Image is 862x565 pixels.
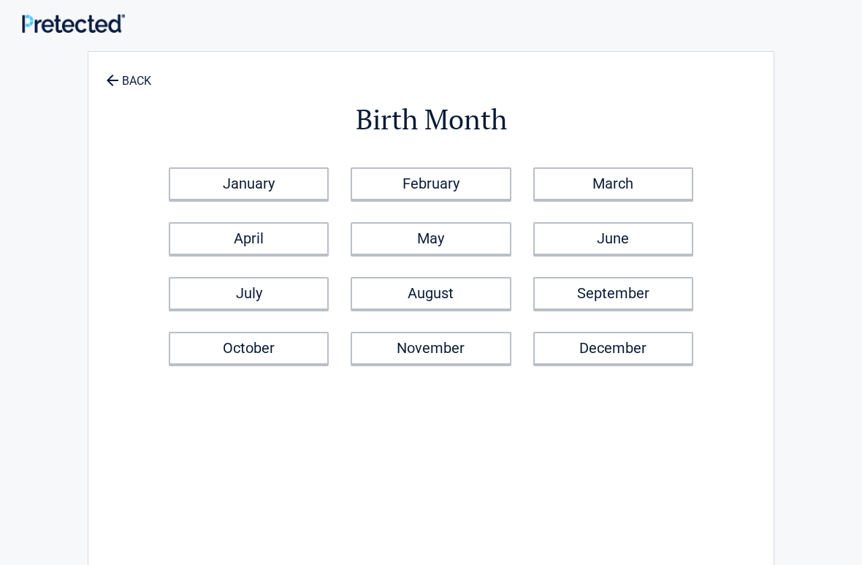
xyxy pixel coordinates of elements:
a: May [351,222,511,255]
a: February [351,167,511,200]
a: July [169,277,329,310]
a: November [351,332,511,365]
a: BACK [103,61,154,87]
h2: Birth Month [169,101,693,138]
a: January [169,167,329,200]
a: October [169,332,329,365]
a: March [533,167,693,200]
img: Main Logo [22,14,125,33]
a: December [533,332,693,365]
a: August [351,277,511,310]
a: September [533,277,693,310]
a: June [533,222,693,255]
a: April [169,222,329,255]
